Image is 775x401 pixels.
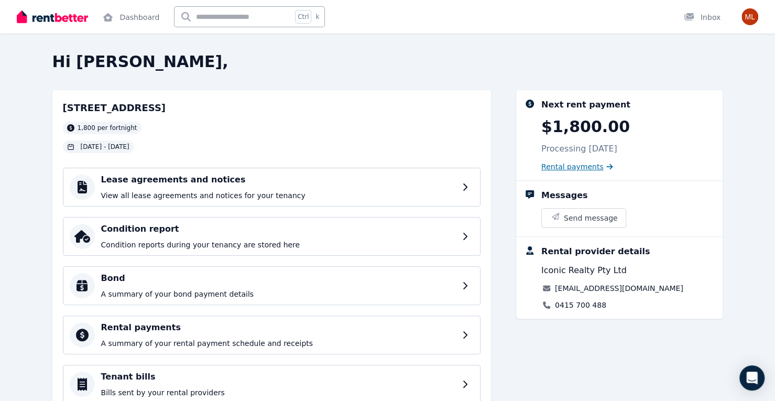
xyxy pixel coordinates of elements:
[101,321,456,334] h4: Rental payments
[541,99,630,111] div: Next rent payment
[101,190,456,201] p: View all lease agreements and notices for your tenancy
[101,289,456,299] p: A summary of your bond payment details
[52,52,723,71] h2: Hi [PERSON_NAME],
[541,189,587,202] div: Messages
[741,8,758,25] img: Mario Camara Latorre
[101,371,456,383] h4: Tenant bills
[684,12,721,23] div: Inbox
[555,300,606,310] a: 0415 700 488
[541,264,627,277] span: Iconic Realty Pty Ltd
[541,117,630,136] p: $1,800.00
[739,365,765,391] div: Open Intercom Messenger
[63,101,166,115] h2: [STREET_ADDRESS]
[101,240,456,250] p: Condition reports during your tenancy are stored here
[101,223,456,235] h4: Condition report
[81,143,129,151] span: [DATE] - [DATE]
[295,10,311,24] span: Ctrl
[564,213,618,223] span: Send message
[17,9,88,25] img: RentBetter
[542,209,626,227] button: Send message
[101,272,456,285] h4: Bond
[101,338,456,349] p: A summary of your rental payment schedule and receipts
[315,13,319,21] span: k
[541,161,604,172] span: Rental payments
[541,143,617,155] p: Processing [DATE]
[541,245,650,258] div: Rental provider details
[555,283,683,294] a: [EMAIL_ADDRESS][DOMAIN_NAME]
[541,161,613,172] a: Rental payments
[101,174,456,186] h4: Lease agreements and notices
[101,387,456,398] p: Bills sent by your rental providers
[78,124,137,132] span: 1,800 per fortnight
